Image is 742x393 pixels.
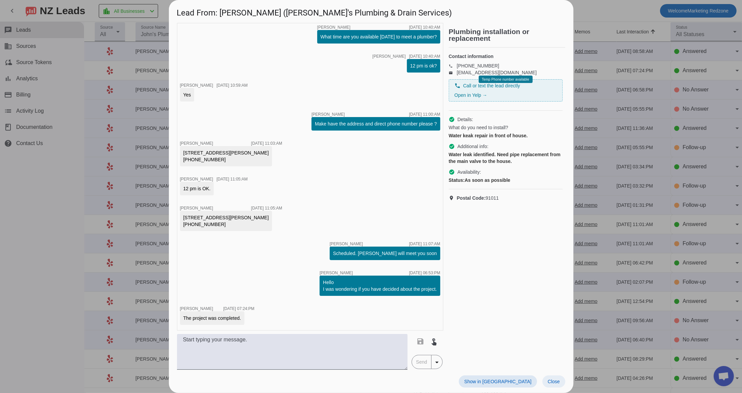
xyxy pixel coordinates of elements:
mat-icon: location_on [449,195,457,201]
div: [DATE] 11:05:AM [251,206,282,210]
mat-icon: phone [449,64,457,67]
div: 12 pm is ok? [410,62,437,69]
span: [PERSON_NAME] [373,54,406,58]
mat-icon: email [449,71,457,74]
div: [STREET_ADDRESS][PERSON_NAME] [PHONE_NUMBER] [183,214,269,228]
a: Open in Yelp → [454,92,487,98]
span: Call or text the lead directly [463,82,520,89]
span: Details: [457,116,473,123]
h2: Plumbing installation or replacement [449,28,565,42]
div: [DATE] 11:07:AM [409,242,440,246]
span: [PERSON_NAME] [180,141,213,146]
a: [PHONE_NUMBER] [457,63,499,68]
span: Availability: [457,169,481,175]
span: Temp Phone number available [482,78,529,81]
span: [PERSON_NAME] [317,25,351,29]
span: Close [548,379,560,384]
div: [DATE] 10:40:AM [409,54,440,58]
span: [PERSON_NAME] [180,177,213,181]
strong: Postal Code: [457,195,486,201]
span: [PERSON_NAME] [330,242,363,246]
div: The project was completed. [183,315,241,321]
div: [DATE] 11:00:AM [409,112,440,116]
div: Make have the address and direct phone number please ? [315,120,437,127]
mat-icon: touch_app [430,337,438,345]
span: Additional info: [457,143,488,150]
span: Show in [GEOGRAPHIC_DATA] [464,379,531,384]
a: [EMAIL_ADDRESS][DOMAIN_NAME] [457,70,537,75]
mat-icon: check_circle [449,143,455,149]
span: [PERSON_NAME] [320,271,353,275]
div: 12 pm is OK. [183,185,211,192]
mat-icon: check_circle [449,169,455,175]
mat-icon: phone [454,83,461,89]
div: [DATE] 11:03:AM [251,141,282,145]
div: Hello I was wondering if you have decided about the project. [323,279,437,292]
span: [PERSON_NAME] [180,83,213,88]
div: [DATE] 10:40:AM [409,25,440,29]
div: [DATE] 06:53:PM [409,271,440,275]
span: [PERSON_NAME] [180,206,213,210]
mat-icon: check_circle [449,116,455,122]
strong: Status: [449,177,465,183]
span: What do you need to install? [449,124,508,131]
div: Water leak identified. Need pipe replacement from the main valve to the house. [449,151,563,165]
div: Water keak repair in front of house. [449,132,563,139]
div: [STREET_ADDRESS][PERSON_NAME] [PHONE_NUMBER] [183,149,269,163]
div: As soon as possible [449,177,563,184]
button: Show in [GEOGRAPHIC_DATA] [459,375,537,388]
div: Yes [183,91,191,98]
mat-icon: arrow_drop_down [433,358,441,366]
div: Scheduled. [PERSON_NAME] will meet you soon [333,250,437,257]
div: What time are you available [DATE] to meet a plumber? [321,33,437,40]
span: [PERSON_NAME] [311,112,345,116]
div: [DATE] 11:05:AM [216,177,247,181]
div: [DATE] 07:24:PM [223,307,254,311]
h4: Contact information [449,53,563,60]
button: Close [542,375,565,388]
span: 91011 [457,195,499,201]
div: [DATE] 10:59:AM [216,83,247,87]
span: [PERSON_NAME] [180,306,213,311]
